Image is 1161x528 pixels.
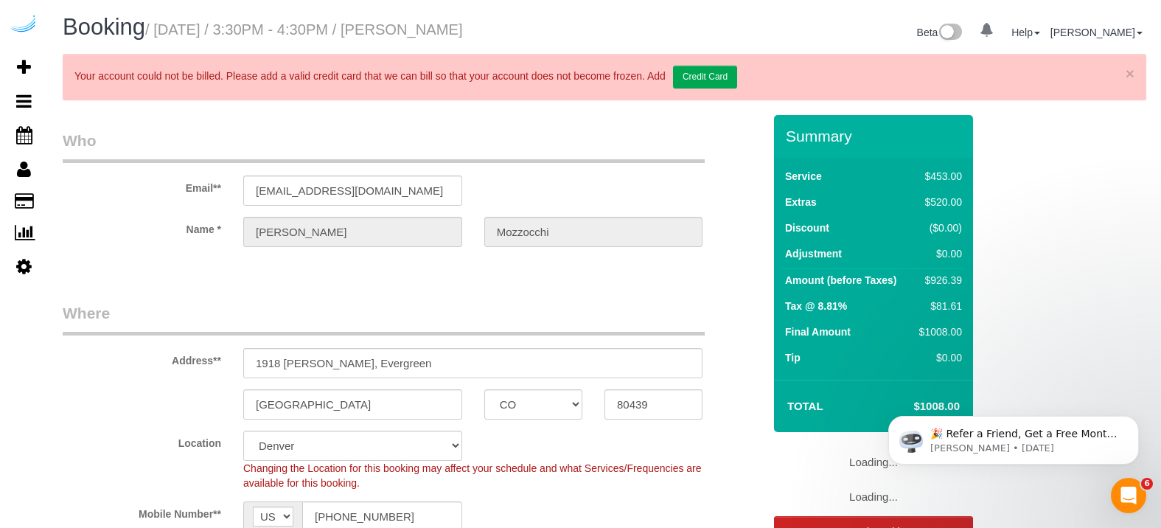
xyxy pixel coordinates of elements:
div: $81.61 [915,299,962,313]
label: Tax @ 8.81% [785,299,847,313]
div: $0.00 [915,350,962,365]
label: Amount (before Taxes) [785,273,896,288]
a: Credit Card [673,66,737,88]
iframe: Intercom notifications message [866,385,1161,488]
small: / [DATE] / 3:30PM - 4:30PM / [PERSON_NAME] [145,21,463,38]
label: Final Amount [785,324,851,339]
span: Changing the Location for this booking may affect your schedule and what Services/Frequencies are... [243,462,702,489]
label: Discount [785,220,829,235]
div: $1008.00 [915,324,962,339]
a: Help [1011,27,1040,38]
label: Tip [785,350,801,365]
iframe: Intercom live chat [1111,478,1146,513]
strong: Total [787,400,823,412]
legend: Where [63,302,705,336]
input: First Name** [243,217,462,247]
label: Service [785,169,822,184]
a: × [1126,66,1134,81]
div: ($0.00) [915,220,962,235]
a: Beta [917,27,963,38]
div: $926.39 [915,273,962,288]
label: Name * [52,217,232,237]
span: Your account could not be billed. Please add a valid credit card that we can bill so that your ac... [74,70,737,82]
div: $453.00 [915,169,962,184]
label: Extras [785,195,817,209]
label: Location [52,431,232,451]
div: $520.00 [915,195,962,209]
input: Last Name** [484,217,703,247]
label: Adjustment [785,246,842,261]
img: New interface [938,24,962,43]
span: 6 [1141,478,1153,490]
span: Booking [63,14,145,40]
legend: Who [63,130,705,163]
a: [PERSON_NAME] [1050,27,1143,38]
div: $0.00 [915,246,962,261]
h3: Summary [786,128,966,145]
input: Zip Code** [604,389,702,420]
label: Mobile Number** [52,501,232,521]
img: Automaid Logo [9,15,38,35]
